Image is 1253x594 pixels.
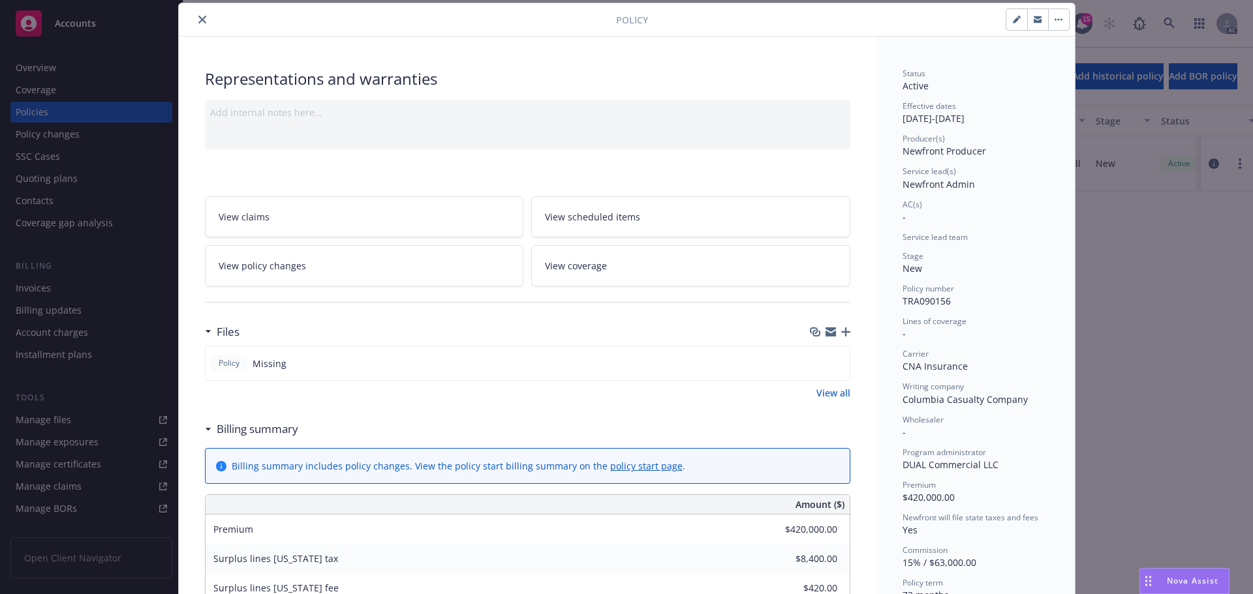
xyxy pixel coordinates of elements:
[903,80,929,92] span: Active
[903,283,954,294] span: Policy number
[903,458,998,471] span: DUAL Commercial LLC
[903,250,923,261] span: Stage
[205,245,524,286] a: View policy changes
[903,295,951,307] span: TRA090156
[213,582,339,594] span: Surplus lines [US_STATE] fee
[903,393,1028,406] span: Columbia Casualty Company
[205,323,240,340] div: Files
[205,421,298,438] div: Billing summary
[903,231,968,243] span: Service lead team
[903,426,906,438] span: -
[205,196,524,237] a: View claims
[760,549,845,569] input: 0.00
[213,523,253,535] span: Premium
[816,386,850,400] a: View all
[194,12,210,27] button: close
[545,259,607,273] span: View coverage
[1140,569,1156,593] div: Drag to move
[903,479,936,490] span: Premium
[531,245,850,286] a: View coverage
[903,524,918,536] span: Yes
[903,100,956,111] span: Effective dates
[205,68,850,90] div: Representations and warranties
[903,556,976,569] span: 15% / $63,000.00
[903,211,906,223] span: -
[903,145,986,157] span: Newfront Producer
[903,199,922,210] span: AC(s)
[903,447,986,458] span: Program administrator
[903,262,922,275] span: New
[903,577,943,588] span: Policy term
[217,323,240,340] h3: Files
[616,13,648,27] span: Policy
[903,327,906,340] span: -
[213,552,338,565] span: Surplus lines [US_STATE] tax
[903,100,1049,125] div: [DATE] - [DATE]
[796,497,844,511] span: Amount ($)
[903,178,975,190] span: Newfront Admin
[903,414,944,425] span: Wholesaler
[903,512,1038,523] span: Newfront will file state taxes and fees
[219,259,306,273] span: View policy changes
[1167,575,1218,586] span: Nova Assist
[210,106,845,119] div: Add internal notes here...
[903,68,925,79] span: Status
[903,316,967,327] span: Lines of coverage
[760,520,845,539] input: 0.00
[903,133,945,144] span: Producer(s)
[232,459,685,473] div: Billing summary includes policy changes. View the policy start billing summary on the .
[903,544,948,556] span: Commission
[903,166,956,177] span: Service lead(s)
[903,491,955,503] span: $420,000.00
[531,196,850,237] a: View scheduled items
[903,360,968,372] span: CNA Insurance
[1139,568,1230,594] button: Nova Assist
[545,210,640,224] span: View scheduled items
[217,421,298,438] h3: Billing summary
[219,210,270,224] span: View claims
[903,381,964,392] span: Writing company
[610,460,683,472] a: policy start page
[216,357,242,369] span: Policy
[903,348,929,359] span: Carrier
[253,357,286,370] span: Missing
